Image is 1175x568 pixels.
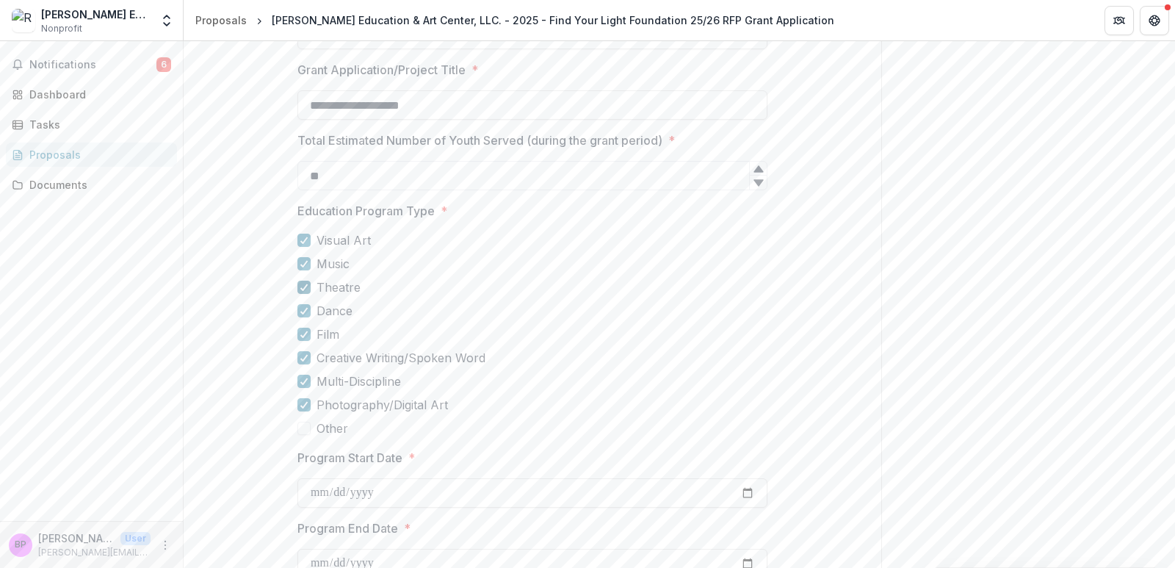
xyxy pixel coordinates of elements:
div: Dashboard [29,87,165,102]
a: Proposals [6,143,177,167]
p: User [120,532,151,545]
span: Music [317,255,350,273]
span: Dance [317,302,352,320]
div: Tasks [29,117,165,132]
a: Proposals [189,10,253,31]
div: Belinda Roberson, PhD [15,540,26,550]
div: Proposals [29,147,165,162]
a: Tasks [6,112,177,137]
div: Documents [29,177,165,193]
span: Other [317,420,348,437]
p: Total Estimated Number of Youth Served (during the grant period) [297,132,662,149]
button: Partners [1104,6,1134,35]
p: Education Program Type [297,202,435,220]
nav: breadcrumb [189,10,840,31]
img: Renzi Education & Art Center, LLC. [12,9,35,32]
button: Open entity switcher [156,6,177,35]
span: Visual Art [317,231,371,249]
span: Photography/Digital Art [317,396,448,414]
button: Notifications6 [6,53,177,76]
p: [PERSON_NAME][EMAIL_ADDRESS][DOMAIN_NAME] [38,546,151,559]
div: Proposals [195,12,247,28]
a: Dashboard [6,82,177,107]
span: Nonprofit [41,22,82,35]
button: Get Help [1140,6,1169,35]
div: [PERSON_NAME] Education & Art Center, LLC. [41,7,151,22]
span: Notifications [29,59,156,71]
p: Grant Application/Project Title [297,61,466,79]
p: Program End Date [297,520,398,537]
span: Theatre [317,278,361,296]
div: [PERSON_NAME] Education & Art Center, LLC. - 2025 - Find Your Light Foundation 25/26 RFP Grant Ap... [272,12,834,28]
p: Program Start Date [297,449,402,467]
a: Documents [6,173,177,197]
button: More [156,536,174,554]
p: [PERSON_NAME], PhD [38,531,115,546]
span: Multi-Discipline [317,373,401,390]
span: Creative Writing/Spoken Word [317,349,485,367]
span: Film [317,326,339,343]
span: 6 [156,57,171,72]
